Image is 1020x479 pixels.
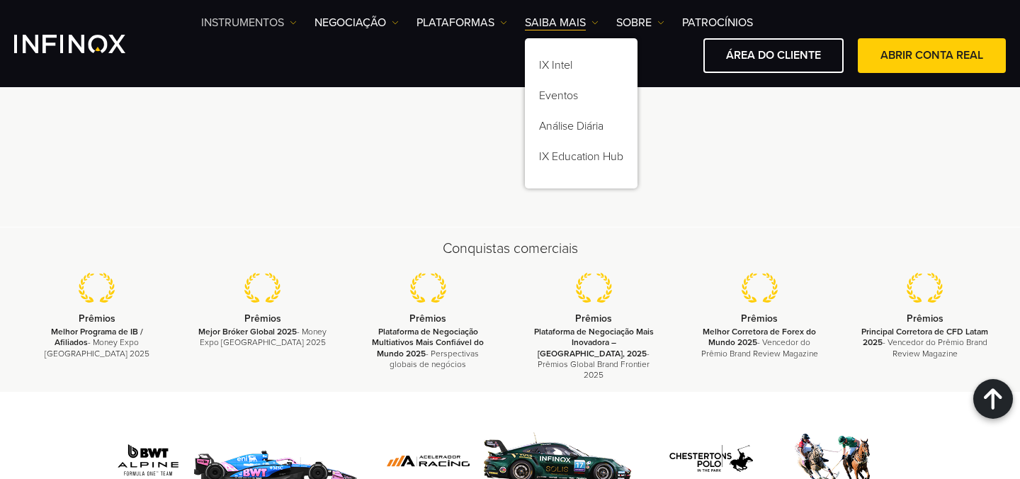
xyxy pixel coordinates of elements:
[861,327,988,347] strong: Principal Corretora de CFD Latam 2025
[703,327,816,347] strong: Melhor Corretora de Forex do Mundo 2025
[32,327,162,359] p: - Money Expo [GEOGRAPHIC_DATA] 2025
[528,327,659,381] p: - Prêmios Global Brand Frontier 2025
[198,327,297,337] strong: Mejor Bróker Global 2025
[525,14,599,31] a: Saiba mais
[525,52,637,83] a: IX Intel
[525,144,637,174] a: IX Education Hub
[51,327,143,347] strong: Melhor Programa de IB / Afiliados
[314,14,399,31] a: NEGOCIAÇÃO
[198,327,328,348] p: - Money Expo [GEOGRAPHIC_DATA] 2025
[372,327,484,358] strong: Plataforma de Negociação Multiativos Mais Confiável do Mundo 2025
[525,113,637,144] a: Análise Diária
[703,38,844,73] a: ÁREA DO CLIENTE
[741,312,778,325] strong: Prêmios
[694,327,824,359] p: - Vencedor do Prêmio Brand Review Magazine
[860,327,990,359] p: - Vencedor do Prêmio Brand Review Magazine
[201,14,297,31] a: Instrumentos
[575,312,612,325] strong: Prêmios
[416,14,507,31] a: PLATAFORMAS
[907,312,943,325] strong: Prêmios
[682,14,753,31] a: Patrocínios
[14,35,159,53] a: INFINOX Logo
[244,312,281,325] strong: Prêmios
[363,327,494,370] p: - Perspectivas globais de negócios
[79,312,115,325] strong: Prêmios
[409,312,446,325] strong: Prêmios
[616,14,664,31] a: SOBRE
[534,327,654,358] strong: Plataforma de Negociação Mais Inovadora – [GEOGRAPHIC_DATA], 2025
[858,38,1006,73] a: ABRIR CONTA REAL
[14,239,1006,259] h2: Conquistas comerciais
[525,83,637,113] a: Eventos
